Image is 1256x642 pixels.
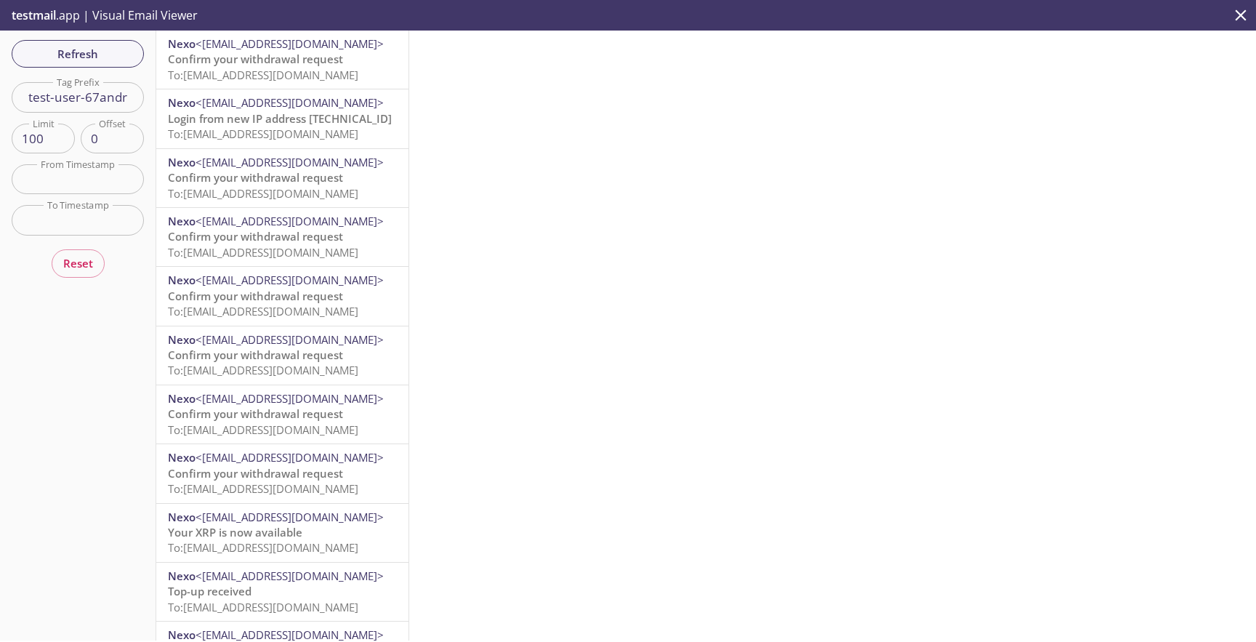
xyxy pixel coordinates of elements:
[168,391,196,406] span: Nexo
[168,406,343,421] span: Confirm your withdrawal request
[196,391,384,406] span: <[EMAIL_ADDRESS][DOMAIN_NAME]>
[168,170,343,185] span: Confirm your withdrawal request
[168,348,343,362] span: Confirm your withdrawal request
[156,444,408,502] div: Nexo<[EMAIL_ADDRESS][DOMAIN_NAME]>Confirm your withdrawal requestTo:[EMAIL_ADDRESS][DOMAIN_NAME]
[196,569,384,583] span: <[EMAIL_ADDRESS][DOMAIN_NAME]>
[156,31,408,89] div: Nexo<[EMAIL_ADDRESS][DOMAIN_NAME]>Confirm your withdrawal requestTo:[EMAIL_ADDRESS][DOMAIN_NAME]
[196,36,384,51] span: <[EMAIL_ADDRESS][DOMAIN_NAME]>
[168,289,343,303] span: Confirm your withdrawal request
[168,52,343,66] span: Confirm your withdrawal request
[168,450,196,465] span: Nexo
[196,155,384,169] span: <[EMAIL_ADDRESS][DOMAIN_NAME]>
[196,273,384,287] span: <[EMAIL_ADDRESS][DOMAIN_NAME]>
[196,627,384,642] span: <[EMAIL_ADDRESS][DOMAIN_NAME]>
[156,563,408,621] div: Nexo<[EMAIL_ADDRESS][DOMAIN_NAME]>Top-up receivedTo:[EMAIL_ADDRESS][DOMAIN_NAME]
[168,111,392,126] span: Login from new IP address [TECHNICAL_ID]
[168,95,196,110] span: Nexo
[168,584,251,598] span: Top-up received
[168,229,343,244] span: Confirm your withdrawal request
[168,422,358,437] span: To: [EMAIL_ADDRESS][DOMAIN_NAME]
[23,44,132,63] span: Refresh
[168,155,196,169] span: Nexo
[196,510,384,524] span: <[EMAIL_ADDRESS][DOMAIN_NAME]>
[196,450,384,465] span: <[EMAIL_ADDRESS][DOMAIN_NAME]>
[196,95,384,110] span: <[EMAIL_ADDRESS][DOMAIN_NAME]>
[168,569,196,583] span: Nexo
[168,600,358,614] span: To: [EMAIL_ADDRESS][DOMAIN_NAME]
[63,254,93,273] span: Reset
[168,214,196,228] span: Nexo
[52,249,105,277] button: Reset
[168,627,196,642] span: Nexo
[156,267,408,325] div: Nexo<[EMAIL_ADDRESS][DOMAIN_NAME]>Confirm your withdrawal requestTo:[EMAIL_ADDRESS][DOMAIN_NAME]
[196,214,384,228] span: <[EMAIL_ADDRESS][DOMAIN_NAME]>
[168,273,196,287] span: Nexo
[156,89,408,148] div: Nexo<[EMAIL_ADDRESS][DOMAIN_NAME]>Login from new IP address [TECHNICAL_ID]To:[EMAIL_ADDRESS][DOMA...
[156,385,408,444] div: Nexo<[EMAIL_ADDRESS][DOMAIN_NAME]>Confirm your withdrawal requestTo:[EMAIL_ADDRESS][DOMAIN_NAME]
[168,466,343,481] span: Confirm your withdrawal request
[12,7,56,23] span: testmail
[196,332,384,347] span: <[EMAIL_ADDRESS][DOMAIN_NAME]>
[168,245,358,260] span: To: [EMAIL_ADDRESS][DOMAIN_NAME]
[168,363,358,377] span: To: [EMAIL_ADDRESS][DOMAIN_NAME]
[156,208,408,266] div: Nexo<[EMAIL_ADDRESS][DOMAIN_NAME]>Confirm your withdrawal requestTo:[EMAIL_ADDRESS][DOMAIN_NAME]
[168,68,358,82] span: To: [EMAIL_ADDRESS][DOMAIN_NAME]
[168,36,196,51] span: Nexo
[168,186,358,201] span: To: [EMAIL_ADDRESS][DOMAIN_NAME]
[12,40,144,68] button: Refresh
[156,504,408,562] div: Nexo<[EMAIL_ADDRESS][DOMAIN_NAME]>Your XRP is now availableTo:[EMAIL_ADDRESS][DOMAIN_NAME]
[168,304,358,318] span: To: [EMAIL_ADDRESS][DOMAIN_NAME]
[156,326,408,385] div: Nexo<[EMAIL_ADDRESS][DOMAIN_NAME]>Confirm your withdrawal requestTo:[EMAIL_ADDRESS][DOMAIN_NAME]
[156,149,408,207] div: Nexo<[EMAIL_ADDRESS][DOMAIN_NAME]>Confirm your withdrawal requestTo:[EMAIL_ADDRESS][DOMAIN_NAME]
[168,525,302,539] span: Your XRP is now available
[168,127,358,141] span: To: [EMAIL_ADDRESS][DOMAIN_NAME]
[168,510,196,524] span: Nexo
[168,332,196,347] span: Nexo
[168,481,358,496] span: To: [EMAIL_ADDRESS][DOMAIN_NAME]
[168,540,358,555] span: To: [EMAIL_ADDRESS][DOMAIN_NAME]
